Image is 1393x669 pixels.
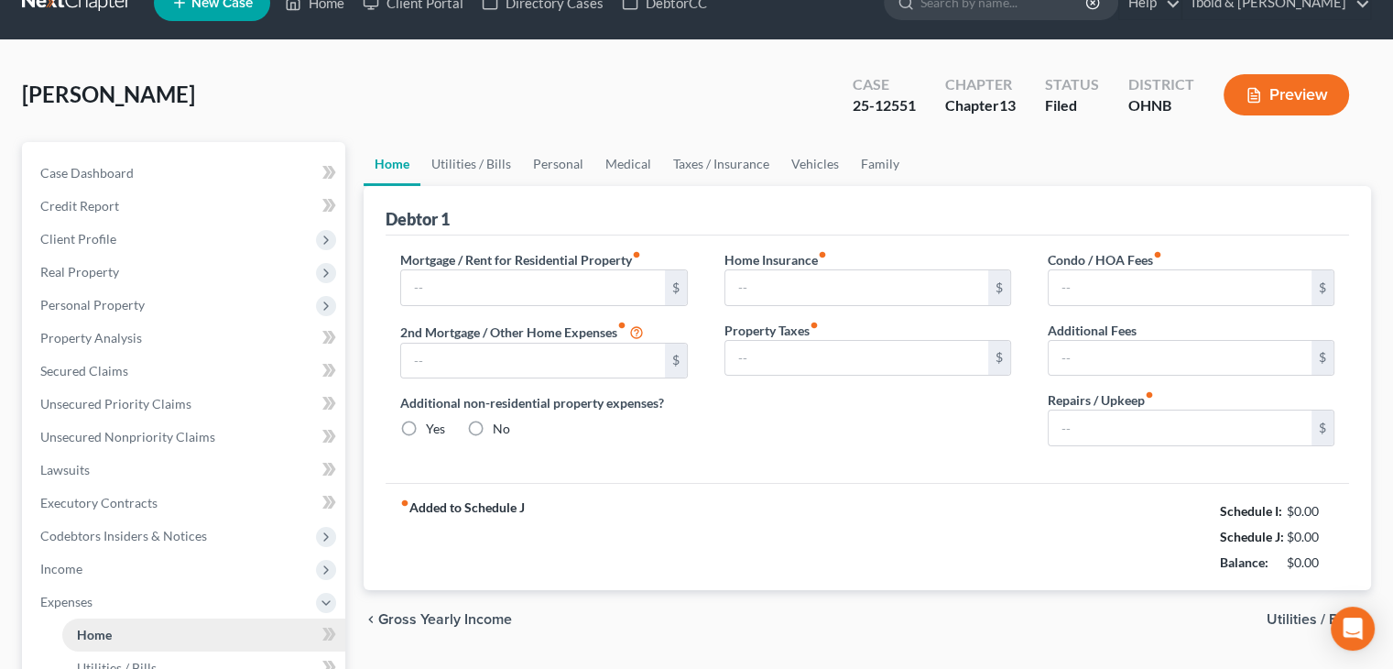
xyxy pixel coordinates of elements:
i: fiber_manual_record [1153,250,1162,259]
input: -- [401,344,664,378]
a: Vehicles [780,142,850,186]
strong: Schedule I: [1220,503,1282,519]
a: Unsecured Priority Claims [26,388,345,421]
span: Expenses [40,594,93,609]
span: Utilities / Bills [1267,612,1356,627]
div: Status [1045,74,1099,95]
span: Secured Claims [40,363,128,378]
div: OHNB [1128,95,1194,116]
input: -- [1049,411,1311,445]
div: $ [1311,411,1333,445]
a: Home [62,619,345,652]
i: fiber_manual_record [617,321,626,330]
i: fiber_manual_record [818,250,827,259]
span: [PERSON_NAME] [22,81,195,107]
div: District [1128,74,1194,95]
span: Unsecured Priority Claims [40,396,191,411]
label: Home Insurance [724,250,827,269]
div: $ [988,341,1010,376]
a: Home [364,142,420,186]
span: Credit Report [40,198,119,214]
span: Unsecured Nonpriority Claims [40,429,215,444]
div: Case [853,74,916,95]
div: $0.00 [1287,502,1335,521]
button: Preview [1224,74,1349,115]
span: Client Profile [40,231,116,247]
span: Real Property [40,264,119,280]
a: Lawsuits [26,454,345,487]
span: Property Analysis [40,330,142,345]
a: Taxes / Insurance [662,142,780,186]
label: No [493,420,510,438]
a: Credit Report [26,190,345,223]
div: $ [1311,270,1333,305]
div: Chapter [945,74,1016,95]
a: Unsecured Nonpriority Claims [26,421,345,454]
span: Case Dashboard [40,165,134,181]
button: Utilities / Bills chevron_right [1267,612,1371,627]
label: Repairs / Upkeep [1048,390,1154,410]
div: 25-12551 [853,95,916,116]
input: -- [1049,270,1311,305]
input: -- [401,270,664,305]
span: Codebtors Insiders & Notices [40,528,207,543]
a: Personal [522,142,594,186]
label: Additional non-residential property expenses? [400,393,687,412]
div: $ [665,270,687,305]
strong: Schedule J: [1220,529,1284,544]
input: -- [725,341,988,376]
i: fiber_manual_record [810,321,819,330]
div: Debtor 1 [386,208,450,230]
div: Filed [1045,95,1099,116]
a: Executory Contracts [26,487,345,520]
div: $0.00 [1287,554,1335,572]
i: fiber_manual_record [400,499,409,508]
label: Additional Fees [1048,321,1137,340]
label: Property Taxes [724,321,819,340]
div: Open Intercom Messenger [1331,607,1375,651]
strong: Balance: [1220,554,1268,570]
i: fiber_manual_record [1145,390,1154,400]
button: chevron_left Gross Yearly Income [364,612,512,627]
input: -- [725,270,988,305]
div: $ [988,270,1010,305]
div: $0.00 [1287,528,1335,546]
a: Secured Claims [26,355,345,388]
div: Chapter [945,95,1016,116]
span: Gross Yearly Income [378,612,512,627]
i: fiber_manual_record [632,250,641,259]
label: Condo / HOA Fees [1048,250,1162,269]
a: Property Analysis [26,322,345,355]
span: Personal Property [40,297,145,313]
span: Executory Contracts [40,495,158,510]
a: Utilities / Bills [420,142,522,186]
div: $ [665,344,687,378]
a: Medical [594,142,662,186]
input: -- [1049,341,1311,376]
span: Lawsuits [40,462,90,477]
label: Yes [426,420,445,438]
span: Home [77,627,112,642]
label: 2nd Mortgage / Other Home Expenses [400,321,644,343]
div: $ [1311,341,1333,376]
a: Family [850,142,910,186]
i: chevron_left [364,612,378,627]
strong: Added to Schedule J [400,499,525,576]
span: 13 [999,96,1016,114]
span: Income [40,561,82,576]
label: Mortgage / Rent for Residential Property [400,250,641,269]
a: Case Dashboard [26,157,345,190]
